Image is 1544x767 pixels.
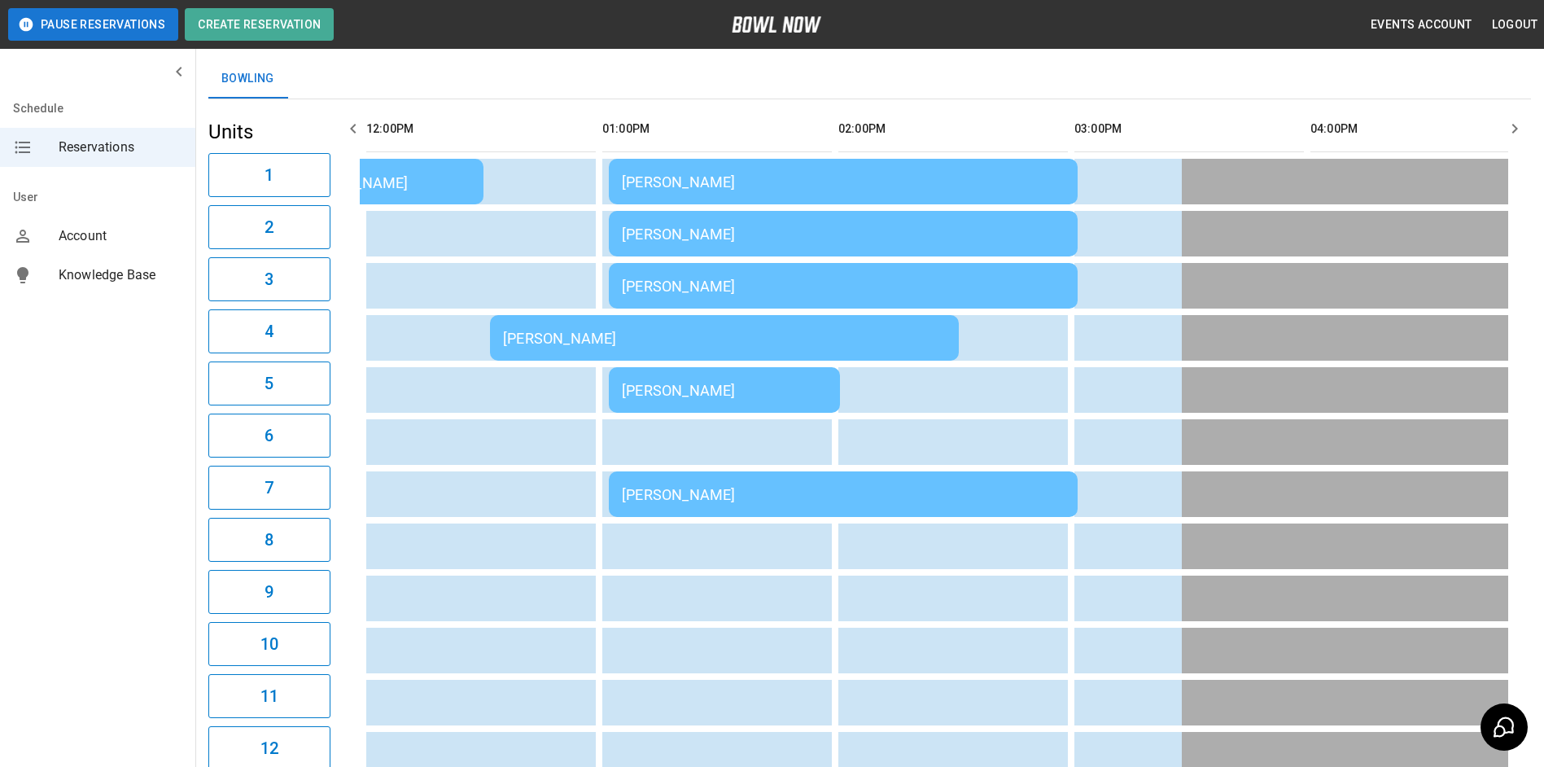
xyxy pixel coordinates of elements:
[622,173,1065,191] div: [PERSON_NAME]
[208,257,330,301] button: 3
[622,486,1065,503] div: [PERSON_NAME]
[59,138,182,157] span: Reservations
[59,226,182,246] span: Account
[1485,10,1544,40] button: Logout
[185,8,334,41] button: Create Reservation
[208,570,330,614] button: 9
[265,266,273,292] h6: 3
[265,527,273,553] h6: 8
[260,631,278,657] h6: 10
[59,265,182,285] span: Knowledge Base
[208,205,330,249] button: 2
[265,162,273,188] h6: 1
[265,475,273,501] h6: 7
[622,226,1065,243] div: [PERSON_NAME]
[622,382,827,399] div: [PERSON_NAME]
[503,330,946,347] div: [PERSON_NAME]
[208,59,287,99] button: Bowling
[208,362,330,405] button: 5
[260,735,278,761] h6: 12
[265,579,273,605] h6: 9
[208,153,330,197] button: 1
[208,414,330,458] button: 6
[265,370,273,397] h6: 5
[208,309,330,353] button: 4
[208,518,330,562] button: 8
[260,683,278,709] h6: 11
[8,8,178,41] button: Pause Reservations
[366,106,596,152] th: 12:00PM
[265,318,273,344] h6: 4
[208,674,330,718] button: 11
[265,423,273,449] h6: 6
[208,119,330,145] h5: Units
[265,214,273,240] h6: 2
[208,466,330,510] button: 7
[732,16,821,33] img: logo
[208,59,1531,99] div: inventory tabs
[622,278,1065,295] div: [PERSON_NAME]
[1364,10,1479,40] button: Events Account
[265,172,470,191] div: [PERSON_NAME]
[208,622,330,666] button: 10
